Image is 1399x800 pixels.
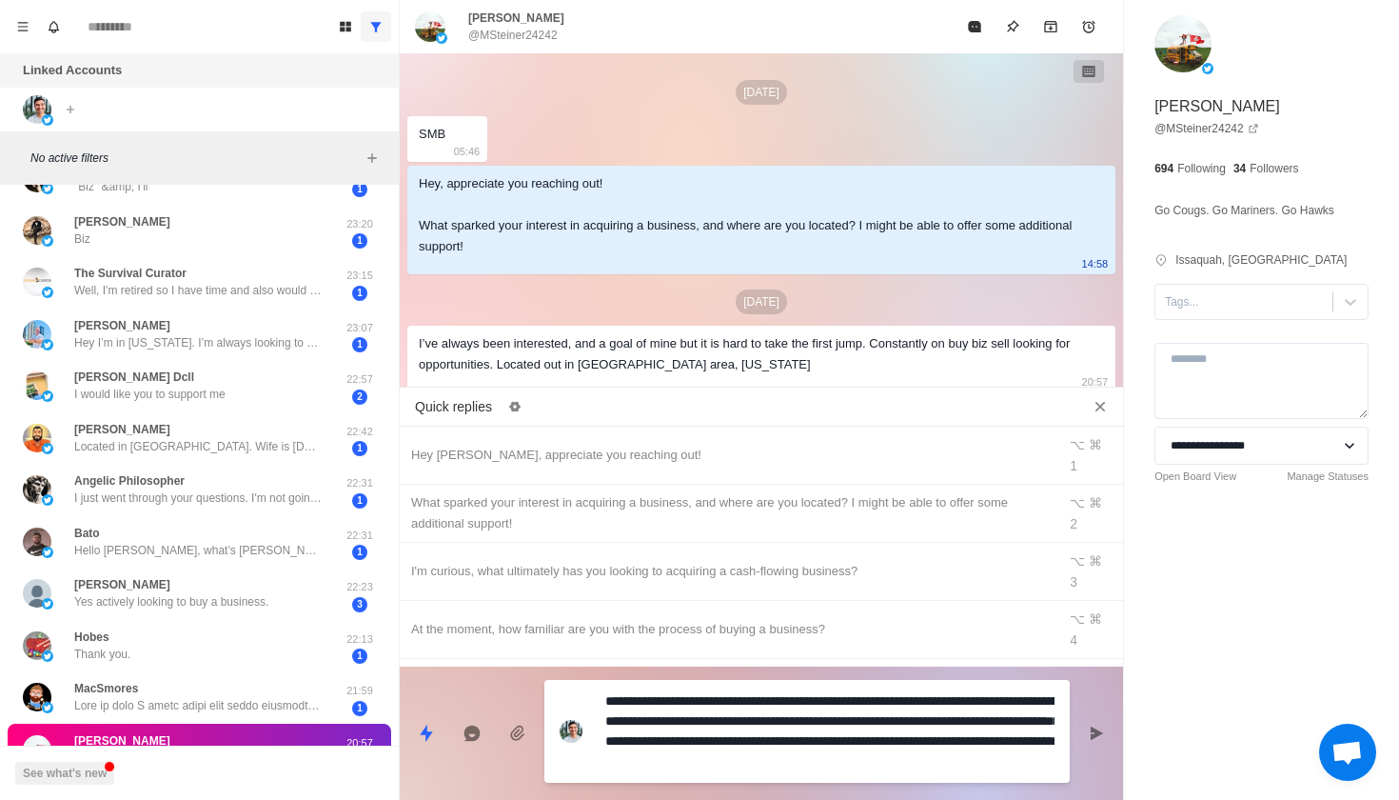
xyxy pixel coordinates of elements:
p: 20:57 [336,735,384,751]
img: picture [23,735,51,764]
img: picture [42,547,53,558]
p: 22:31 [336,528,384,544]
a: Manage Statuses [1287,469,1369,485]
p: Bato [74,525,100,542]
p: Followers [1250,160,1298,177]
img: picture [42,702,53,713]
button: Board View [330,11,361,42]
img: picture [23,424,51,452]
p: MacSmores [74,680,138,697]
span: 1 [352,701,367,716]
p: 05:46 [454,141,481,162]
span: 1 [352,337,367,352]
p: [PERSON_NAME] [468,10,564,27]
p: Hey I’m in [US_STATE]. I’m always looking to acquire additional revenue streams [74,334,322,351]
p: Issaquah, [GEOGRAPHIC_DATA] [1175,251,1347,269]
button: Notifications [38,11,69,42]
img: picture [42,339,53,350]
p: 23:07 [336,320,384,336]
p: Thank you. [74,646,130,663]
p: Linked Accounts [23,61,122,80]
p: Quick replies [415,397,492,417]
p: Biz [74,230,90,248]
div: Hey [PERSON_NAME], appreciate you reaching out! [411,445,1045,466]
img: picture [23,579,51,608]
div: ⌥ ⌘ 3 [1070,550,1112,592]
span: 3 [352,597,367,612]
button: Edit quick replies [500,391,530,422]
span: 1 [352,441,367,456]
span: 1 [352,649,367,664]
div: What sparked your interest in acquiring a business, and where are you located? I might be able to... [411,492,1045,534]
button: Add account [59,98,82,121]
img: picture [1202,63,1213,74]
img: picture [23,371,51,400]
p: 22:42 [336,424,384,440]
img: picture [42,650,53,662]
img: picture [42,598,53,610]
img: picture [436,32,447,44]
img: picture [42,443,53,454]
p: 22:13 [336,631,384,648]
p: No active filters [30,150,361,167]
p: 22:31 [336,475,384,491]
p: Lore ip dolo S ametc adipi elit seddo eiusmodt incididunt utl etdolorema aliq en admi veniam, qui... [74,697,322,714]
img: picture [23,631,51,660]
p: Following [1177,160,1226,177]
span: 1 [352,233,367,249]
div: ⌥ ⌘ 2 [1070,492,1112,534]
a: @MSteiner24242 [1154,120,1259,137]
p: Hello [PERSON_NAME], what’s [PERSON_NAME]? My interest surrounding acquiring a business is not on... [74,542,322,559]
div: ⌥ ⌘ 1 [1070,434,1112,476]
button: Pin [994,8,1032,46]
p: Go Cougs. Go Mariners. Go Hawks [1154,200,1334,221]
div: ⌥ ⌘ 4 [1070,609,1112,650]
p: [PERSON_NAME] [74,213,170,230]
div: Open chat [1319,724,1376,781]
button: Archive [1032,8,1070,46]
button: Menu [8,11,38,42]
button: Add reminder [1070,8,1108,46]
button: Reply with AI [453,714,491,752]
p: Angelic Philosopher [74,472,185,490]
img: picture [415,11,445,42]
p: [PERSON_NAME] [74,576,170,593]
img: picture [1154,15,1212,72]
div: I'm curious, what ultimately has you looking to acquiring a cash-flowing business? [411,561,1045,582]
p: [DATE] [736,80,787,105]
button: Quick replies [407,714,445,752]
p: 694 [1154,160,1173,177]
p: "Biz" &amp; I'll [74,178,148,195]
p: 22:23 [336,579,384,595]
span: 1 [352,545,367,560]
p: I would like you to support me [74,386,226,403]
img: picture [42,114,53,126]
img: picture [23,95,51,124]
img: picture [42,390,53,402]
p: @MSteiner24242 [468,27,558,44]
span: 1 [352,286,367,301]
p: 23:15 [336,268,384,284]
p: 21:59 [336,683,384,699]
p: [PERSON_NAME] [1154,95,1280,118]
p: 22:57 [336,371,384,388]
p: 34 [1233,160,1246,177]
img: picture [23,268,51,296]
button: Add filters [361,147,384,170]
img: picture [23,475,51,504]
img: picture [42,235,53,247]
img: picture [23,320,51,349]
div: I’ve always been interested, and a goal of mine but it is hard to take the first jump. Constantly... [419,333,1074,375]
p: [PERSON_NAME] [74,732,170,750]
button: Mark as read [956,8,994,46]
div: At the moment, how familiar are you with the process of buying a business? [411,619,1045,640]
img: picture [23,683,51,711]
img: picture [42,287,53,298]
p: Hobes [74,629,109,646]
p: Yes actively looking to buy a business. [74,593,268,610]
p: Located in [GEOGRAPHIC_DATA]. Wife is [DEMOGRAPHIC_DATA] from [US_STATE] [GEOGRAPHIC_DATA] area. [74,438,322,455]
img: picture [23,528,51,556]
img: picture [23,216,51,245]
div: SMB [419,124,445,145]
p: 14:58 [1082,253,1109,274]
